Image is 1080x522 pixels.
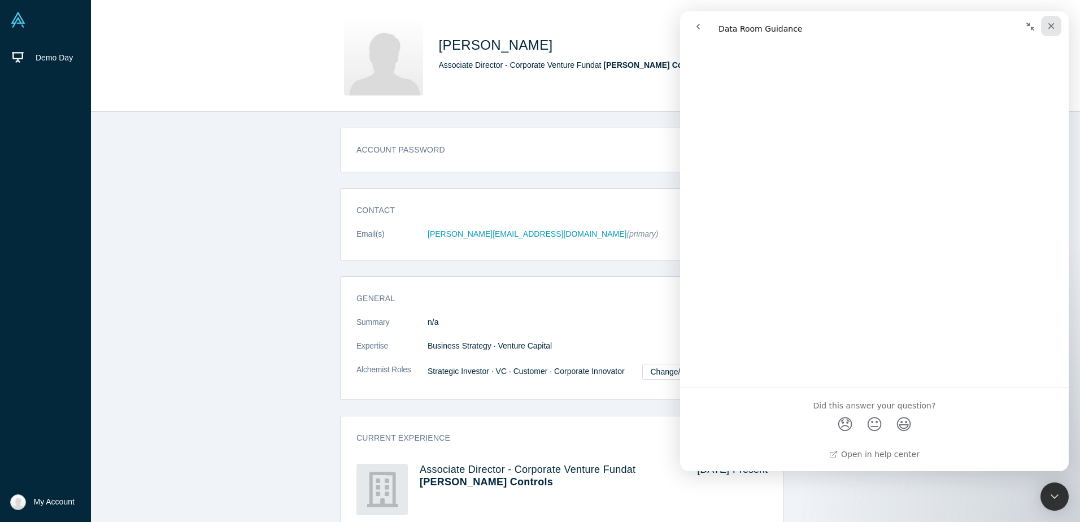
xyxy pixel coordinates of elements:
[428,341,552,350] span: Business Strategy · Venture Capital
[642,364,725,380] a: Change/Add Roles
[626,229,658,238] span: (primary)
[356,144,768,164] h3: Account Password
[36,53,73,62] span: Demo Day
[356,340,428,364] dt: Expertise
[34,496,75,508] span: My Account
[681,464,768,515] div: [DATE] - Present
[356,293,752,304] h3: General
[356,228,428,252] dt: Email(s)
[603,60,704,69] a: [PERSON_NAME] Controls
[10,494,26,510] img: Josh Just's Account
[10,12,26,28] img: Alchemist Vault Logo
[356,205,752,216] h3: Contact
[680,11,1069,471] iframe: Intercom live chat
[10,494,75,510] button: My Account
[344,16,423,95] img: Josh Just's Profile Image
[439,60,705,69] span: Associate Director - Corporate Venture Fund at
[420,464,681,488] h4: Associate Director - Corporate Venture Fund at
[356,316,428,340] dt: Summary
[356,464,408,515] img: Johnson Controls's Logo
[420,476,553,488] a: [PERSON_NAME] Controls
[428,316,768,328] p: n/a
[356,432,752,444] h3: Current Experience
[428,229,626,238] a: [PERSON_NAME][EMAIL_ADDRESS][DOMAIN_NAME]
[439,35,553,55] h1: [PERSON_NAME]
[356,364,428,391] dt: Alchemist Roles
[428,364,768,380] dd: Strategic Investor · VC · Customer · Corporate Innovator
